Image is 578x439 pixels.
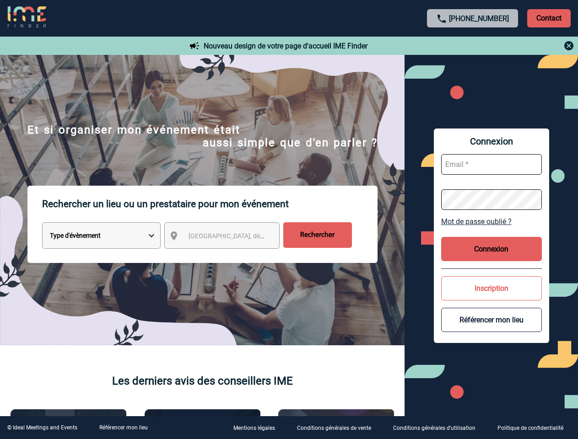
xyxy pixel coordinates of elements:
[441,237,542,261] button: Connexion
[297,425,371,432] p: Conditions générales de vente
[99,424,148,431] a: Référencer mon lieu
[42,186,378,222] p: Rechercher un lieu ou un prestataire pour mon événement
[283,222,352,248] input: Rechercher
[441,154,542,175] input: Email *
[527,9,571,27] p: Contact
[436,13,447,24] img: call-24-px.png
[441,217,542,226] a: Mot de passe oublié ?
[290,423,386,432] a: Conditions générales de vente
[226,423,290,432] a: Mentions légales
[7,424,77,431] div: © Ideal Meetings and Events
[393,425,475,432] p: Conditions générales d'utilisation
[441,276,542,300] button: Inscription
[386,423,490,432] a: Conditions générales d'utilisation
[441,136,542,147] span: Connexion
[449,14,509,23] a: [PHONE_NUMBER]
[490,423,578,432] a: Politique de confidentialité
[233,425,275,432] p: Mentions légales
[441,308,542,332] button: Référencer mon lieu
[189,232,316,240] span: [GEOGRAPHIC_DATA], département, région...
[497,425,563,432] p: Politique de confidentialité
